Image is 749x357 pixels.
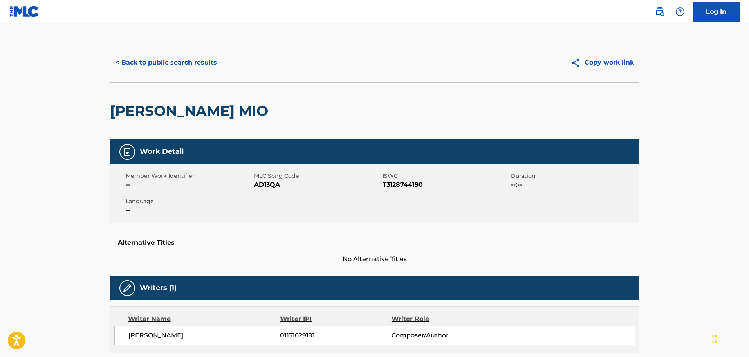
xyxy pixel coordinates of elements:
[9,6,40,17] img: MLC Logo
[254,180,381,189] span: AD13QA
[710,319,749,357] iframe: Chat Widget
[123,283,132,293] img: Writers
[675,7,685,16] img: help
[128,331,280,340] span: [PERSON_NAME]
[126,172,252,180] span: Member Work Identifier
[693,2,740,22] a: Log In
[392,331,493,340] span: Composer/Author
[126,180,252,189] span: --
[254,172,381,180] span: MLC Song Code
[126,206,252,215] span: --
[652,4,668,20] a: Public Search
[118,239,632,247] h5: Alternative Titles
[110,53,222,72] button: < Back to public search results
[128,314,280,324] div: Writer Name
[110,254,639,264] span: No Alternative Titles
[110,102,272,120] h2: [PERSON_NAME] MIO
[140,147,184,156] h5: Work Detail
[126,197,252,206] span: Language
[511,180,637,189] span: --:--
[280,331,391,340] span: 01131629191
[712,327,717,351] div: Arrastrar
[710,319,749,357] div: Widget de chat
[280,314,392,324] div: Writer IPI
[140,283,177,292] h5: Writers (1)
[123,147,132,157] img: Work Detail
[383,180,509,189] span: T3128744190
[511,172,637,180] span: Duration
[565,53,639,72] button: Copy work link
[672,4,688,20] div: Help
[392,314,493,324] div: Writer Role
[383,172,509,180] span: ISWC
[571,58,585,68] img: Copy work link
[655,7,664,16] img: search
